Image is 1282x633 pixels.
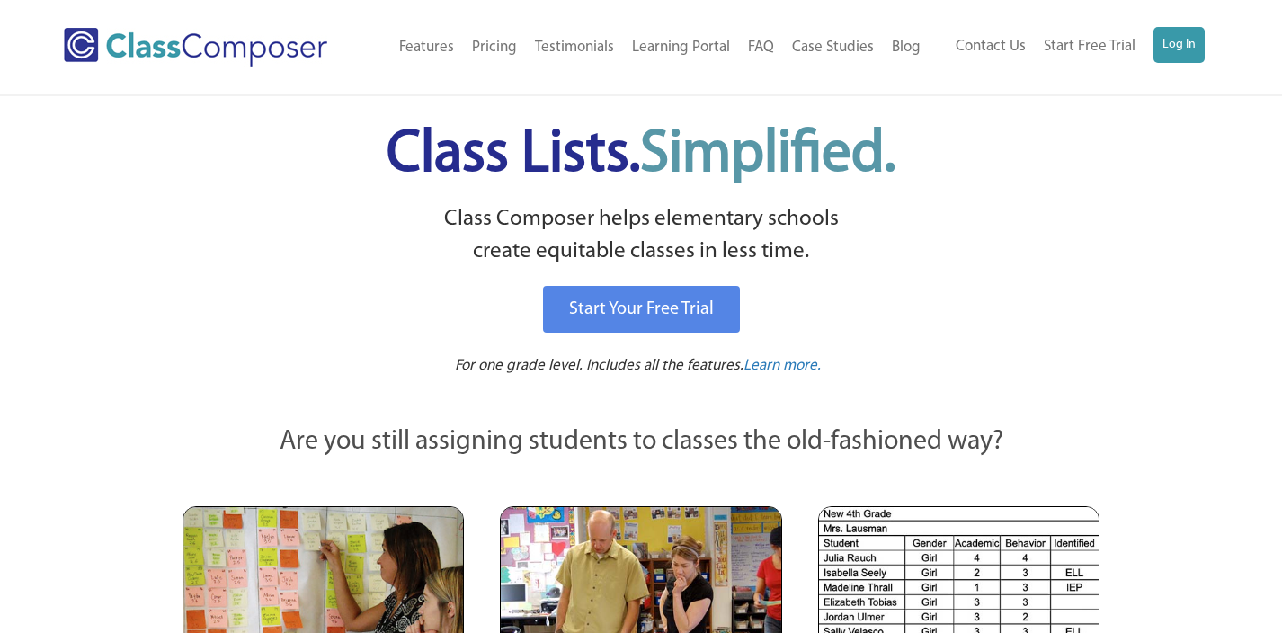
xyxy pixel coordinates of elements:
span: For one grade level. Includes all the features. [455,358,743,373]
a: Contact Us [947,27,1035,67]
p: Class Composer helps elementary schools create equitable classes in less time. [180,203,1102,269]
p: Are you still assigning students to classes the old-fashioned way? [183,423,1099,462]
a: Pricing [463,28,526,67]
a: Start Free Trial [1035,27,1144,67]
span: Learn more. [743,358,821,373]
a: Learn more. [743,355,821,378]
nav: Header Menu [366,28,930,67]
a: Blog [883,28,930,67]
a: FAQ [739,28,783,67]
a: Features [390,28,463,67]
a: Learning Portal [623,28,739,67]
a: Testimonials [526,28,623,67]
span: Simplified. [640,126,895,184]
a: Start Your Free Trial [543,286,740,333]
span: Start Your Free Trial [569,300,714,318]
span: Class Lists. [387,126,895,184]
a: Case Studies [783,28,883,67]
img: Class Composer [64,28,327,67]
a: Log In [1153,27,1205,63]
nav: Header Menu [930,27,1205,67]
